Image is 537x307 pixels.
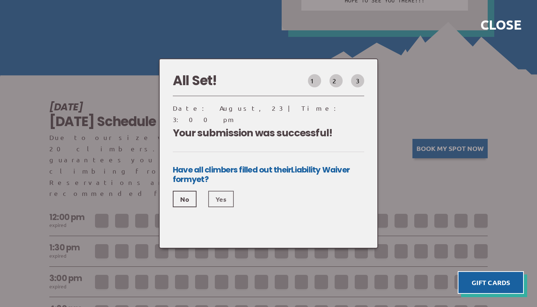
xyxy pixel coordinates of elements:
span: | Time: 3:00 pm [173,104,346,123]
button: 3 [351,74,364,87]
h1: Your submission was successful! [173,128,364,139]
h2: Have all climbers filled out their yet? [173,165,364,184]
button: 2 [330,74,343,87]
span: Date: August, 23 [173,104,283,112]
button: Close [478,13,524,36]
button: 1 [308,74,321,87]
a: No [173,191,197,207]
h3: All Set! [173,72,217,90]
a: Liability Waiver form [173,164,350,185]
a: Yes [208,191,234,207]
